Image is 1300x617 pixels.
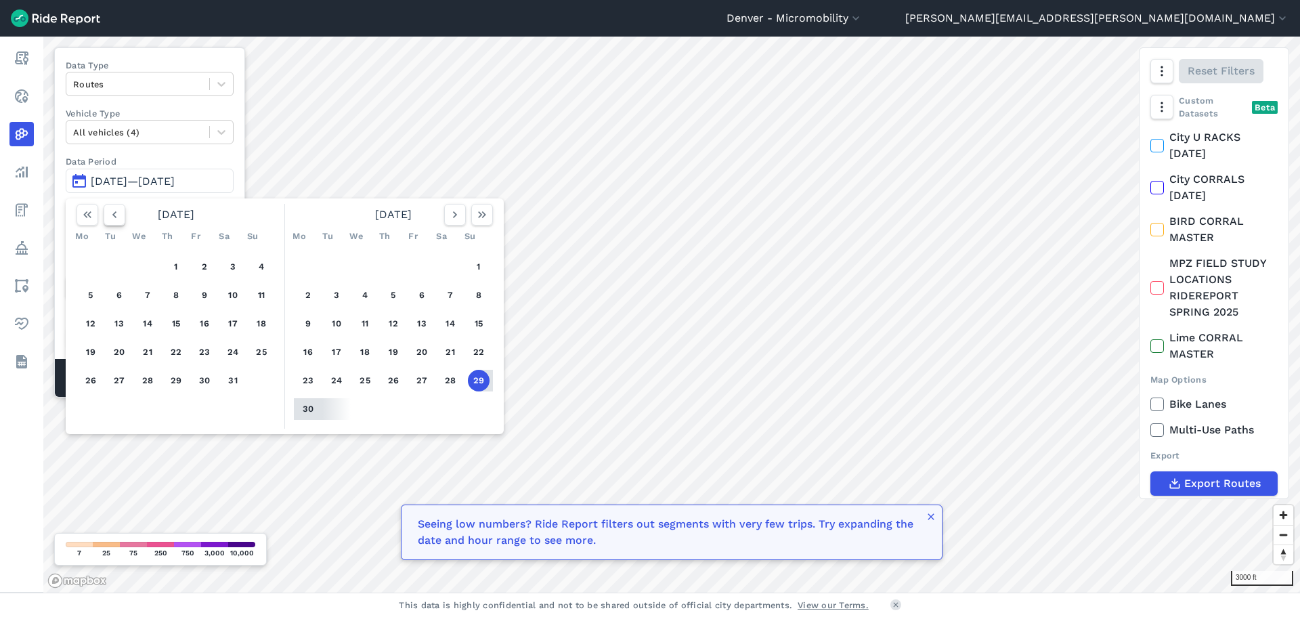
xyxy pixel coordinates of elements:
[9,312,34,336] a: Health
[47,573,107,589] a: Mapbox logo
[439,284,461,306] button: 7
[354,341,376,363] button: 18
[326,370,347,391] button: 24
[71,204,281,226] div: [DATE]
[108,313,130,335] button: 13
[55,359,244,397] div: Matched Trips
[80,313,102,335] button: 12
[194,370,215,391] button: 30
[1274,505,1293,525] button: Zoom in
[1188,63,1255,79] span: Reset Filters
[288,204,498,226] div: [DATE]
[1150,255,1278,320] label: MPZ FIELD STUDY LOCATIONS RIDEREPORT SPRING 2025
[383,341,404,363] button: 19
[9,349,34,374] a: Datasets
[222,284,244,306] button: 10
[439,313,461,335] button: 14
[128,226,150,247] div: We
[194,256,215,278] button: 2
[194,341,215,363] button: 23
[1150,449,1278,462] div: Export
[165,284,187,306] button: 8
[411,341,433,363] button: 20
[242,226,263,247] div: Su
[402,226,424,247] div: Fr
[1252,101,1278,114] div: Beta
[9,274,34,298] a: Areas
[1150,422,1278,438] label: Multi-Use Paths
[66,169,234,193] button: [DATE]—[DATE]
[222,370,244,391] button: 31
[9,46,34,70] a: Report
[222,313,244,335] button: 17
[383,313,404,335] button: 12
[297,313,319,335] button: 9
[137,370,158,391] button: 28
[80,284,102,306] button: 5
[1150,171,1278,204] label: City CORRALS [DATE]
[66,155,234,168] label: Data Period
[222,256,244,278] button: 3
[468,341,490,363] button: 22
[1150,213,1278,246] label: BIRD CORRAL MASTER
[297,370,319,391] button: 23
[459,226,481,247] div: Su
[727,10,863,26] button: Denver - Micromobility
[43,37,1300,593] canvas: Map
[411,370,433,391] button: 27
[411,313,433,335] button: 13
[91,175,175,188] span: [DATE]—[DATE]
[108,341,130,363] button: 20
[1150,373,1278,386] div: Map Options
[9,160,34,184] a: Analyze
[108,284,130,306] button: 6
[100,226,121,247] div: Tu
[137,341,158,363] button: 21
[1274,525,1293,545] button: Zoom out
[326,313,347,335] button: 10
[1150,396,1278,412] label: Bike Lanes
[9,198,34,222] a: Fees
[251,313,272,335] button: 18
[297,284,319,306] button: 2
[1179,59,1263,83] button: Reset Filters
[194,284,215,306] button: 9
[165,341,187,363] button: 22
[71,226,93,247] div: Mo
[185,226,207,247] div: Fr
[374,226,395,247] div: Th
[798,599,869,612] a: View our Terms.
[288,226,310,247] div: Mo
[9,122,34,146] a: Heatmaps
[66,107,234,120] label: Vehicle Type
[468,256,490,278] button: 1
[1184,475,1261,492] span: Export Routes
[326,341,347,363] button: 17
[137,284,158,306] button: 7
[354,370,376,391] button: 25
[1150,129,1278,162] label: City U RACKS [DATE]
[468,370,490,391] button: 29
[137,313,158,335] button: 14
[468,313,490,335] button: 15
[194,313,215,335] button: 16
[1150,330,1278,362] label: Lime CORRAL MASTER
[251,284,272,306] button: 11
[213,226,235,247] div: Sa
[80,341,102,363] button: 19
[66,59,234,72] label: Data Type
[108,370,130,391] button: 27
[383,370,404,391] button: 26
[165,370,187,391] button: 29
[1274,545,1293,564] button: Reset bearing to north
[80,370,102,391] button: 26
[439,341,461,363] button: 21
[1150,94,1278,120] div: Custom Datasets
[345,226,367,247] div: We
[383,284,404,306] button: 5
[9,84,34,108] a: Realtime
[431,226,452,247] div: Sa
[251,256,272,278] button: 4
[156,226,178,247] div: Th
[1150,471,1278,496] button: Export Routes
